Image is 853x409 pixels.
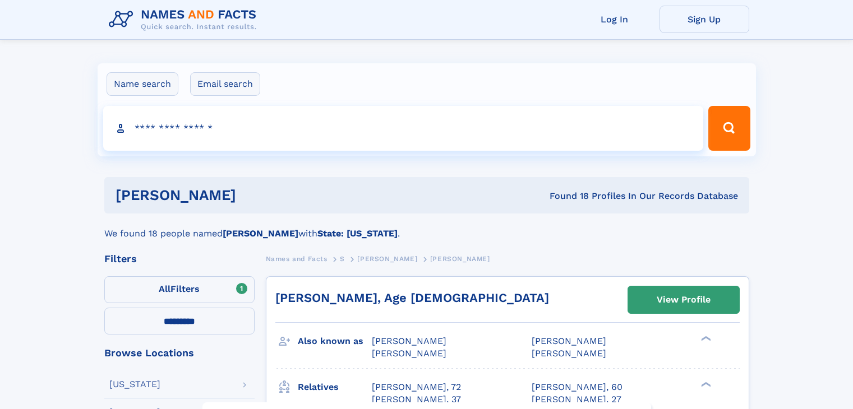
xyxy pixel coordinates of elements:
[357,252,417,266] a: [PERSON_NAME]
[223,228,298,239] b: [PERSON_NAME]
[372,393,461,406] a: [PERSON_NAME], 37
[532,393,621,406] a: [PERSON_NAME], 27
[372,381,461,393] a: [PERSON_NAME], 72
[103,106,704,151] input: search input
[430,255,490,263] span: [PERSON_NAME]
[393,190,738,202] div: Found 18 Profiles In Our Records Database
[104,276,255,303] label: Filters
[532,348,606,359] span: [PERSON_NAME]
[109,380,160,389] div: [US_STATE]
[357,255,417,263] span: [PERSON_NAME]
[104,348,255,358] div: Browse Locations
[298,378,372,397] h3: Relatives
[660,6,749,33] a: Sign Up
[104,4,266,35] img: Logo Names and Facts
[266,252,328,266] a: Names and Facts
[570,6,660,33] a: Log In
[340,252,345,266] a: S
[317,228,398,239] b: State: [US_STATE]
[340,255,345,263] span: S
[372,336,446,346] span: [PERSON_NAME]
[532,381,623,393] a: [PERSON_NAME], 60
[628,286,739,313] a: View Profile
[372,348,446,359] span: [PERSON_NAME]
[532,336,606,346] span: [PERSON_NAME]
[699,335,712,342] div: ❯
[298,332,372,351] h3: Also known as
[107,72,178,96] label: Name search
[159,283,170,294] span: All
[708,106,750,151] button: Search Button
[657,287,711,313] div: View Profile
[190,72,260,96] label: Email search
[104,254,255,264] div: Filters
[104,213,749,240] div: We found 18 people named with .
[116,188,393,202] h1: [PERSON_NAME]
[699,380,712,388] div: ❯
[275,291,549,305] a: [PERSON_NAME], Age [DEMOGRAPHIC_DATA]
